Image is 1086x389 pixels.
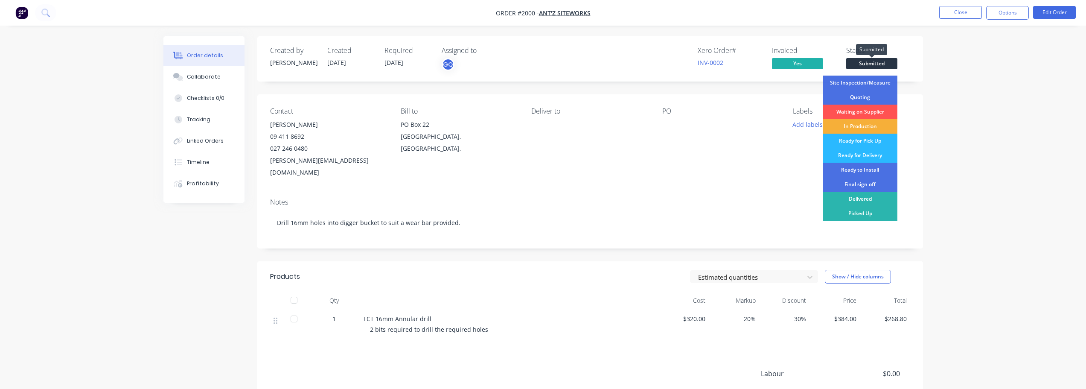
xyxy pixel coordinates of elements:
[163,88,245,109] button: Checklists 0/0
[401,131,518,155] div: [GEOGRAPHIC_DATA], [GEOGRAPHIC_DATA],
[788,119,827,130] button: Add labels
[163,130,245,152] button: Linked Orders
[442,58,454,71] button: GQ
[823,163,897,177] div: Ready to Install
[384,47,431,55] div: Required
[332,314,336,323] span: 1
[809,292,860,309] div: Price
[187,73,221,81] div: Collaborate
[15,6,28,19] img: Factory
[384,58,403,67] span: [DATE]
[846,47,910,55] div: Status
[187,52,223,59] div: Order details
[309,292,360,309] div: Qty
[270,272,300,282] div: Products
[793,107,910,115] div: Labels
[823,134,897,148] div: Ready for Pick Up
[163,173,245,194] button: Profitability
[442,47,527,55] div: Assigned to
[270,119,387,131] div: [PERSON_NAME]
[270,58,317,67] div: [PERSON_NAME]
[846,58,897,69] span: Submitted
[270,210,910,236] div: Drill 16mm holes into digger bucket to suit a wear bar provided.
[863,314,907,323] span: $268.80
[825,270,891,284] button: Show / Hide columns
[187,180,219,187] div: Profitability
[709,292,759,309] div: Markup
[823,90,897,105] div: Quoting
[712,314,756,323] span: 20%
[163,109,245,130] button: Tracking
[823,177,897,192] div: Final sign off
[270,107,387,115] div: Contact
[658,292,709,309] div: Cost
[496,9,539,17] span: Order #2000 -
[363,315,431,323] span: TCT 16mm Annular drill
[860,292,910,309] div: Total
[763,314,806,323] span: 30 %
[662,107,779,115] div: PO
[163,152,245,173] button: Timeline
[662,314,705,323] span: $320.00
[539,9,591,17] a: Ant'z Siteworks
[1033,6,1076,19] button: Edit Order
[401,119,518,131] div: PO Box 22
[401,119,518,155] div: PO Box 22[GEOGRAPHIC_DATA], [GEOGRAPHIC_DATA],
[823,206,897,221] div: Picked Up
[698,47,762,55] div: Xero Order #
[939,6,982,19] button: Close
[163,66,245,88] button: Collaborate
[270,119,387,178] div: [PERSON_NAME]09 411 8692027 246 0480[PERSON_NAME][EMAIL_ADDRESS][DOMAIN_NAME]
[761,369,837,379] span: Labour
[772,58,823,69] span: Yes
[823,192,897,206] div: Delivered
[531,107,648,115] div: Deliver to
[813,314,856,323] span: $384.00
[270,198,910,206] div: Notes
[270,47,317,55] div: Created by
[823,148,897,163] div: Ready for Delivery
[856,44,887,55] div: Submitted
[187,137,224,145] div: Linked Orders
[401,107,518,115] div: Bill to
[698,58,723,67] a: INV-0002
[327,47,374,55] div: Created
[759,292,809,309] div: Discount
[772,47,836,55] div: Invoiced
[163,45,245,66] button: Order details
[823,76,897,90] div: Site Inspection/Measure
[836,369,900,379] span: $0.00
[823,119,897,134] div: In Production
[823,105,897,119] div: Waiting on Supplier
[187,158,210,166] div: Timeline
[187,94,224,102] div: Checklists 0/0
[327,58,346,67] span: [DATE]
[270,155,387,178] div: [PERSON_NAME][EMAIL_ADDRESS][DOMAIN_NAME]
[187,116,210,123] div: Tracking
[270,143,387,155] div: 027 246 0480
[986,6,1029,20] button: Options
[370,325,488,333] span: 2 bits required to drill the required holes
[846,58,897,71] button: Submitted
[270,131,387,143] div: 09 411 8692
